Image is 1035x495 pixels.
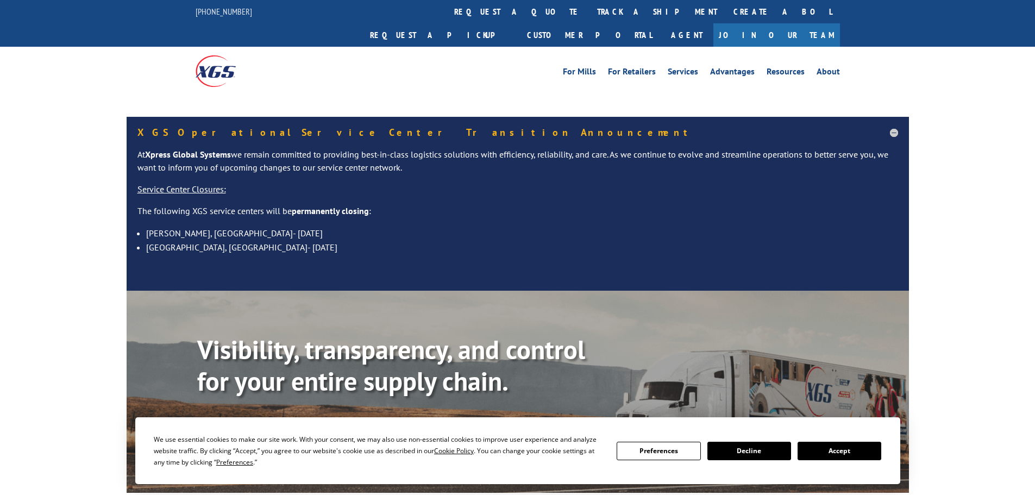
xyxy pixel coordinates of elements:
[710,67,755,79] a: Advantages
[137,128,898,137] h5: XGS Operational Service Center Transition Announcement
[145,149,231,160] strong: Xpress Global Systems
[817,67,840,79] a: About
[216,458,253,467] span: Preferences
[154,434,604,468] div: We use essential cookies to make our site work. With your consent, we may also use non-essential ...
[434,446,474,455] span: Cookie Policy
[292,205,369,216] strong: permanently closing
[660,23,713,47] a: Agent
[362,23,519,47] a: Request a pickup
[563,67,596,79] a: For Mills
[137,148,898,183] p: At we remain committed to providing best-in-class logistics solutions with efficiency, reliabilit...
[668,67,698,79] a: Services
[707,442,791,460] button: Decline
[197,333,585,398] b: Visibility, transparency, and control for your entire supply chain.
[767,67,805,79] a: Resources
[196,6,252,17] a: [PHONE_NUMBER]
[137,184,226,195] u: Service Center Closures:
[608,67,656,79] a: For Retailers
[713,23,840,47] a: Join Our Team
[617,442,700,460] button: Preferences
[519,23,660,47] a: Customer Portal
[137,205,898,227] p: The following XGS service centers will be :
[135,417,900,484] div: Cookie Consent Prompt
[146,240,898,254] li: [GEOGRAPHIC_DATA], [GEOGRAPHIC_DATA]- [DATE]
[798,442,881,460] button: Accept
[146,226,898,240] li: [PERSON_NAME], [GEOGRAPHIC_DATA]- [DATE]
